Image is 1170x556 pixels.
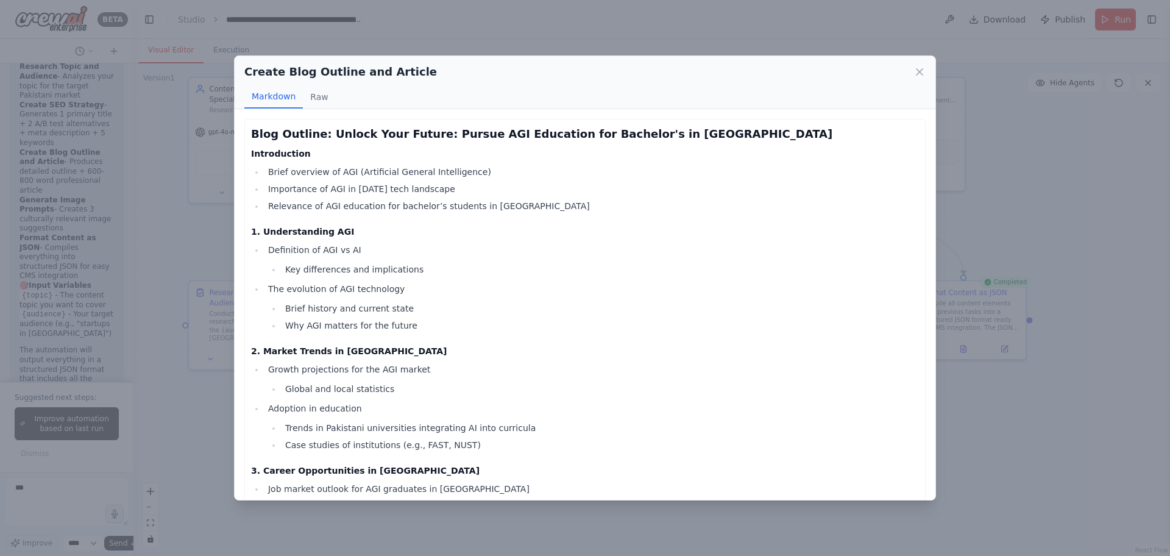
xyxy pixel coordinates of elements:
li: Relevance of AGI education for bachelor’s students in [GEOGRAPHIC_DATA] [264,199,919,213]
button: Markdown [244,85,303,109]
li: Why AGI matters for the future [282,318,919,333]
li: Job market outlook for AGI graduates in [GEOGRAPHIC_DATA] [264,482,919,533]
h4: Introduction [251,148,919,160]
li: Global and local statistics [282,382,919,396]
li: Key differences and implications [282,262,919,277]
button: Raw [303,85,335,109]
li: Importance of AGI in [DATE] tech landscape [264,182,919,196]
h4: 2. Market Trends in [GEOGRAPHIC_DATA] [251,345,919,357]
li: Brief history and current state [282,301,919,316]
li: Case studies of institutions (e.g., FAST, NUST) [282,438,919,452]
h4: 3. Career Opportunities in [GEOGRAPHIC_DATA] [251,465,919,477]
h3: Blog Outline: Unlock Your Future: Pursue AGI Education for Bachelor's in [GEOGRAPHIC_DATA] [251,126,919,143]
li: Brief overview of AGI (Artificial General Intelligence) [264,165,919,179]
li: Adoption in education [264,401,919,452]
li: The evolution of AGI technology [264,282,919,333]
li: Trends in Pakistani universities integrating AI into curricula [282,421,919,435]
li: Definition of AGI vs AI [264,243,919,277]
h4: 1. Understanding AGI [251,226,919,238]
li: Growth projections for the AGI market [264,362,919,396]
h2: Create Blog Outline and Article [244,63,437,80]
